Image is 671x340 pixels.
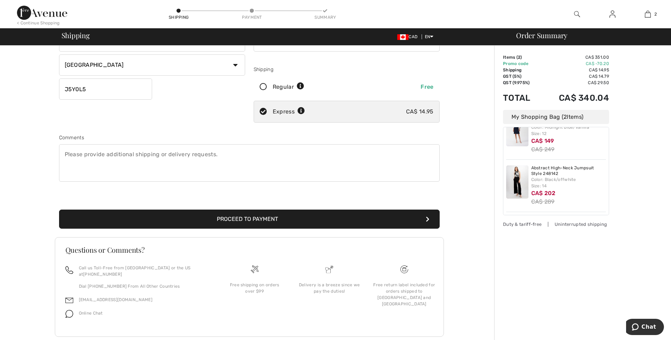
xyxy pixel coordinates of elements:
div: Color: Midnight Blue/Vanilla Size: 12 [531,124,606,137]
img: Free shipping on orders over $99 [400,265,408,273]
button: Proceed to Payment [59,210,440,229]
div: Duty & tariff-free | Uninterrupted shipping [503,221,609,228]
img: Knee-Length A-Line Dress Style 251046 [506,113,528,146]
img: search the website [574,10,580,18]
td: QST (9.975%) [503,80,540,86]
a: [EMAIL_ADDRESS][DOMAIN_NAME] [79,297,152,302]
div: Comments [59,134,440,141]
iframe: Opens a widget where you can chat to one of our agents [626,319,664,336]
div: Color: Black/offwhite Size: 14 [531,176,606,189]
s: CA$ 289 [531,198,555,205]
span: Online Chat [79,311,103,316]
td: CA$ -70.20 [540,60,609,67]
img: Abstract High-Neck Jumpsuit Style 248142 [506,165,528,199]
img: Delivery is a breeze since we pay the duties! [325,265,333,273]
img: chat [65,310,73,318]
span: CA$ 202 [531,190,556,197]
p: Dial [PHONE_NUMBER] From All Other Countries [79,283,209,289]
a: [PHONE_NUMBER] [83,272,122,277]
span: EN [425,34,434,39]
a: 2 [630,10,665,18]
span: Free [421,83,433,90]
td: CA$ 14.95 [540,67,609,73]
div: Payment [241,14,262,20]
div: Summary [314,14,336,20]
div: Delivery is a breeze since we pay the duties! [297,282,361,294]
span: CA$ 149 [531,137,554,144]
td: CA$ 340.04 [540,86,609,110]
img: Canadian Dollar [397,34,409,40]
td: CA$ 351.00 [540,54,609,60]
div: CA$ 14.95 [406,107,434,116]
div: < Continue Shopping [17,20,60,26]
span: Shipping [62,32,90,39]
a: Abstract High-Neck Jumpsuit Style 248142 [531,165,606,176]
td: Items ( ) [503,54,540,60]
div: Regular [273,83,304,91]
img: My Info [609,10,615,18]
s: CA$ 249 [531,146,555,153]
h3: Questions or Comments? [65,246,433,253]
span: 2 [563,113,567,120]
td: Total [503,86,540,110]
input: Zip/Postal Code [59,78,152,100]
a: Sign In [604,10,621,19]
img: call [65,266,73,274]
img: My Bag [645,10,651,18]
img: Free shipping on orders over $99 [251,265,259,273]
div: My Shopping Bag ( Items) [503,110,609,124]
td: CA$ 29.50 [540,80,609,86]
span: 2 [654,11,657,17]
span: CAD [397,34,420,39]
td: GST (5%) [503,73,540,80]
td: CA$ 14.79 [540,73,609,80]
p: Call us Toll-Free from [GEOGRAPHIC_DATA] or the US at [79,265,209,277]
span: 2 [518,55,520,60]
div: Free return label included for orders shipped to [GEOGRAPHIC_DATA] and [GEOGRAPHIC_DATA] [372,282,436,307]
td: Shipping [503,67,540,73]
div: Shipping [254,66,440,73]
td: Promo code [503,60,540,67]
div: Shipping [168,14,189,20]
img: email [65,297,73,304]
div: Order Summary [508,32,667,39]
img: 1ère Avenue [17,6,67,20]
div: Express [273,107,305,116]
div: Free shipping on orders over $99 [223,282,287,294]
